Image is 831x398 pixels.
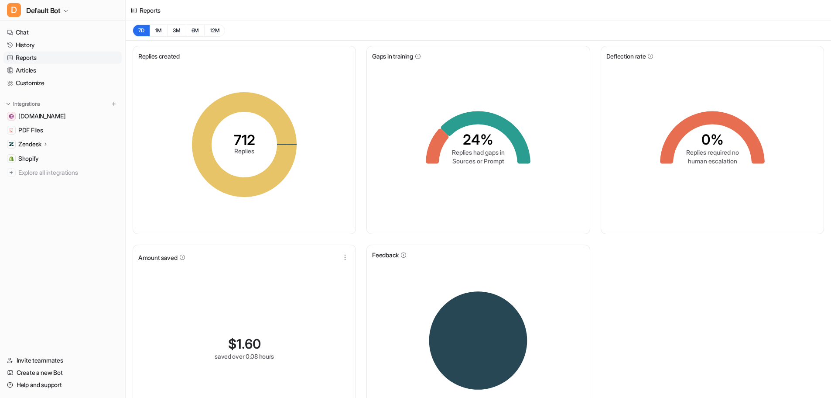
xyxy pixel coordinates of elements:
img: explore all integrations [7,168,16,177]
tspan: 0% [701,131,723,148]
tspan: Replies [234,147,254,155]
span: Feedback [372,250,399,260]
button: 3M [167,24,186,37]
img: expand menu [5,101,11,107]
button: 12M [204,24,225,37]
button: 6M [186,24,205,37]
span: Shopify [18,154,39,163]
span: D [7,3,21,17]
span: Replies created [138,52,180,61]
a: wovenwood.co.uk[DOMAIN_NAME] [3,110,122,122]
button: 1M [150,24,168,37]
a: Create a new Bot [3,367,122,379]
p: Zendesk [18,140,41,149]
a: History [3,39,122,51]
a: Invite teammates [3,354,122,367]
a: Explore all integrations [3,166,122,179]
tspan: Replies required no [686,149,739,156]
button: Integrations [3,100,43,108]
img: Shopify [9,156,14,161]
tspan: Sources or Prompt [452,157,504,165]
span: Amount saved [138,253,178,262]
span: 1.60 [236,336,261,352]
button: 7D [133,24,150,37]
span: [DOMAIN_NAME] [18,112,65,121]
a: Articles [3,64,122,76]
p: Integrations [13,100,40,107]
img: Zendesk [9,142,14,147]
a: Customize [3,77,122,89]
a: Chat [3,26,122,38]
a: PDF FilesPDF Files [3,124,122,136]
span: Explore all integrations [18,166,118,180]
tspan: human escalation [687,157,737,165]
a: Reports [3,52,122,64]
tspan: 712 [234,132,255,149]
tspan: 24% [463,131,493,148]
img: wovenwood.co.uk [9,114,14,119]
a: Help and support [3,379,122,391]
div: $ [228,336,261,352]
img: menu_add.svg [111,101,117,107]
span: Deflection rate [606,52,646,61]
a: ShopifyShopify [3,152,122,165]
div: Reports [140,6,161,15]
div: saved over 0.08 hours [215,352,274,361]
span: Default Bot [26,4,61,17]
tspan: Replies had gaps in [452,149,505,156]
span: PDF Files [18,126,43,135]
span: Gaps in training [372,52,413,61]
img: PDF Files [9,128,14,133]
